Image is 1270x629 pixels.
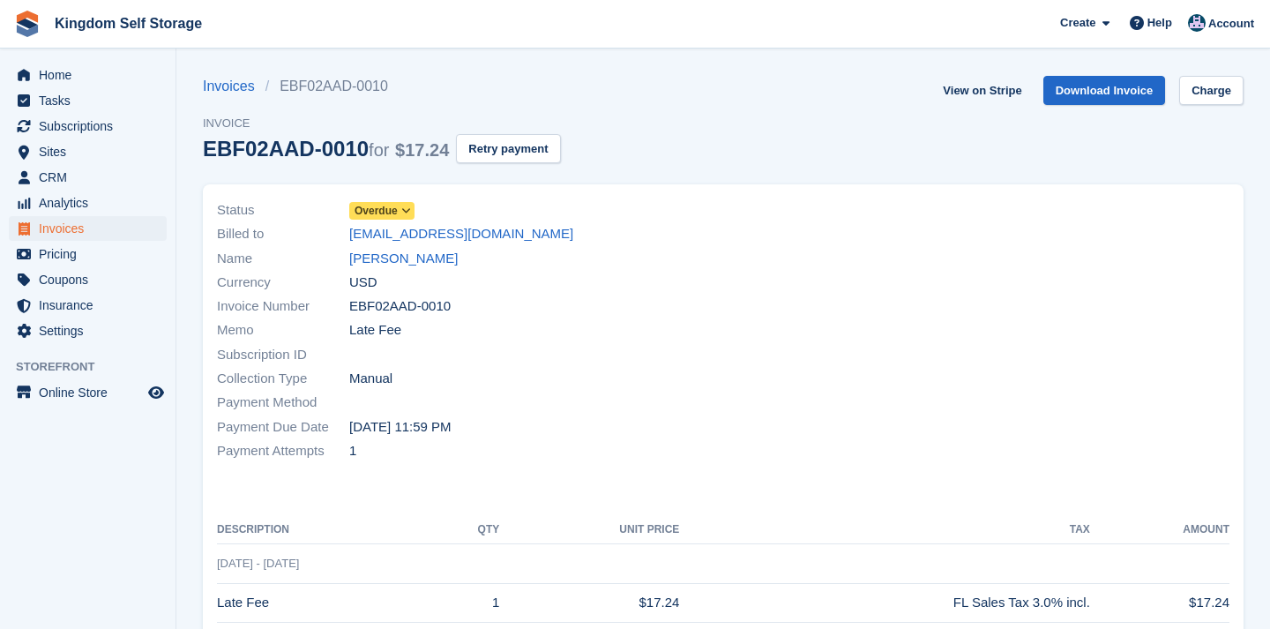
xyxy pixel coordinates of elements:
a: Download Invoice [1043,76,1166,105]
span: Subscription ID [217,345,349,365]
div: FL Sales Tax 3.0% incl. [679,593,1089,613]
th: Tax [679,516,1089,544]
span: for [369,140,389,160]
span: Currency [217,273,349,293]
span: Tasks [39,88,145,113]
th: QTY [434,516,499,544]
span: Invoice Number [217,296,349,317]
span: Create [1060,14,1095,32]
div: EBF02AAD-0010 [203,137,449,161]
span: Status [217,200,349,221]
span: USD [349,273,377,293]
span: Payment Attempts [217,441,349,461]
a: View on Stripe [936,76,1028,105]
img: Bradley Werlin [1188,14,1206,32]
span: Manual [349,369,392,389]
td: $17.24 [1090,583,1229,623]
th: Amount [1090,516,1229,544]
a: [PERSON_NAME] [349,249,458,269]
a: menu [9,88,167,113]
a: menu [9,242,167,266]
a: menu [9,63,167,87]
span: Settings [39,318,145,343]
a: Invoices [203,76,265,97]
span: Analytics [39,191,145,215]
a: menu [9,318,167,343]
span: Sites [39,139,145,164]
th: Description [217,516,434,544]
span: Late Fee [349,320,401,341]
a: menu [9,165,167,190]
a: menu [9,380,167,405]
span: Overdue [355,203,398,219]
a: menu [9,139,167,164]
td: Late Fee [217,583,434,623]
span: Name [217,249,349,269]
span: CRM [39,165,145,190]
span: Help [1147,14,1172,32]
a: menu [9,114,167,139]
span: Billed to [217,224,349,244]
span: EBF02AAD-0010 [349,296,451,317]
time: 2025-08-14 03:59:59 UTC [349,417,452,438]
a: menu [9,293,167,318]
span: Online Store [39,380,145,405]
span: Invoices [39,216,145,241]
span: Subscriptions [39,114,145,139]
span: Home [39,63,145,87]
img: stora-icon-8386f47178a22dfd0bd8f6a31ec36ba5ce8667c1dd55bd0f319d3a0aa187defe.svg [14,11,41,37]
a: menu [9,267,167,292]
a: Kingdom Self Storage [48,9,209,38]
span: Insurance [39,293,145,318]
a: menu [9,191,167,215]
a: Preview store [146,382,167,403]
th: Unit Price [499,516,679,544]
td: 1 [434,583,499,623]
span: 1 [349,441,356,461]
span: Pricing [39,242,145,266]
span: Invoice [203,115,561,132]
span: Storefront [16,358,176,376]
td: $17.24 [499,583,679,623]
a: menu [9,216,167,241]
nav: breadcrumbs [203,76,561,97]
a: [EMAIL_ADDRESS][DOMAIN_NAME] [349,224,573,244]
span: Payment Due Date [217,417,349,438]
span: Collection Type [217,369,349,389]
span: $17.24 [395,140,449,160]
a: Charge [1179,76,1244,105]
span: Account [1208,15,1254,33]
span: Memo [217,320,349,341]
span: Payment Method [217,393,349,413]
button: Retry payment [456,134,560,163]
span: Coupons [39,267,145,292]
a: Overdue [349,200,415,221]
span: [DATE] - [DATE] [217,557,299,570]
